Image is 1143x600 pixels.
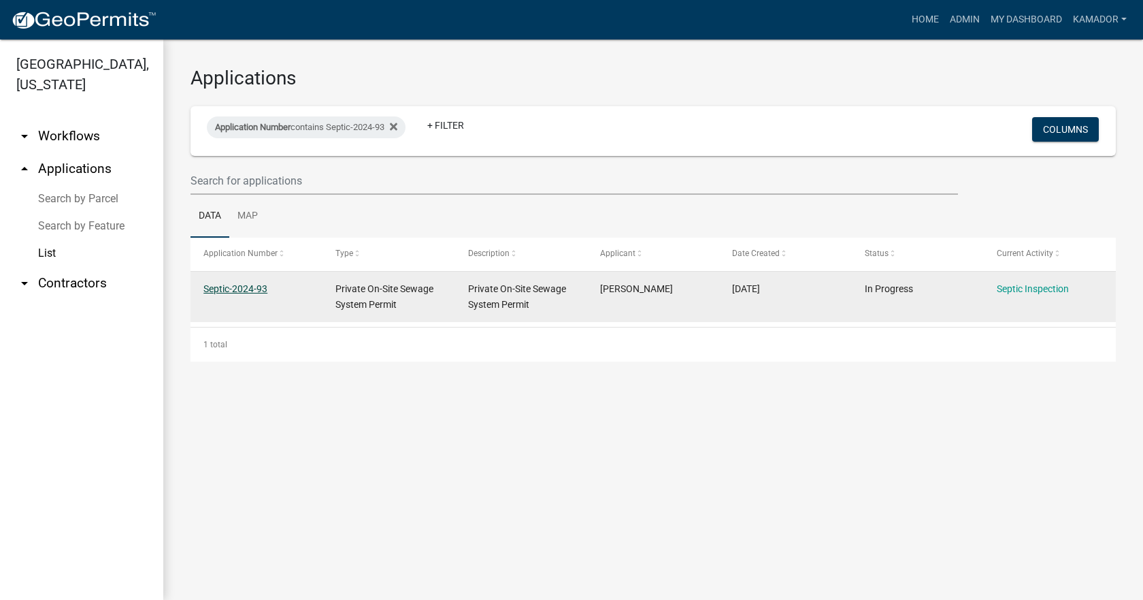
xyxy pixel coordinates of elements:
button: Columns [1032,117,1099,142]
a: + Filter [416,113,475,138]
a: Home [906,7,944,33]
span: Date Created [732,249,780,258]
i: arrow_drop_up [16,161,33,177]
a: Data [190,195,229,238]
span: Applicant [600,249,635,258]
datatable-header-cell: Current Activity [984,238,1116,270]
datatable-header-cell: Status [851,238,983,270]
datatable-header-cell: Type [322,238,454,270]
span: Current Activity [997,249,1053,258]
span: John Hack II [600,283,673,294]
a: Admin [944,7,985,33]
span: Private On-Site Sewage System Permit [335,283,433,310]
a: Kamador [1067,7,1132,33]
span: In Progress [865,283,913,294]
span: Private On-Site Sewage System Permit [468,283,566,310]
a: Septic-2024-93 [203,283,267,294]
datatable-header-cell: Applicant [587,238,719,270]
span: 09/17/2024 [732,283,760,294]
span: Application Number [215,122,291,132]
i: arrow_drop_down [16,128,33,144]
a: Septic Inspection [997,283,1069,294]
span: Status [865,249,889,258]
span: Application Number [203,249,278,258]
datatable-header-cell: Description [455,238,587,270]
a: Map [229,195,266,238]
datatable-header-cell: Date Created [719,238,851,270]
input: Search for applications [190,167,958,195]
div: 1 total [190,328,1116,362]
i: arrow_drop_down [16,275,33,291]
span: Description [468,249,510,258]
datatable-header-cell: Application Number [190,238,322,270]
h3: Applications [190,67,1116,90]
a: My Dashboard [985,7,1067,33]
div: contains Septic-2024-93 [207,116,405,138]
span: Type [335,249,353,258]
